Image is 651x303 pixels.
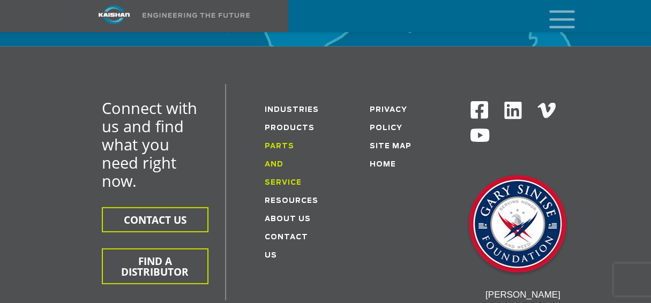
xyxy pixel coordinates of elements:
[265,125,315,132] a: Products
[469,125,490,146] img: Youtube
[143,13,250,18] img: Engineering the future
[537,103,556,118] img: Vimeo
[370,143,411,150] a: Site Map
[102,97,197,191] span: Connect with us and find what you need right now.
[469,100,489,120] img: Facebook
[265,216,311,223] a: About Us
[370,161,396,168] a: Home
[102,207,208,232] button: CONTACT US
[370,107,407,132] a: Privacy Policy
[503,100,523,121] img: Linkedin
[464,172,571,279] img: Gary Sinise Foundation
[265,234,308,259] a: Contact Us
[265,198,318,204] a: Resources
[265,107,319,113] a: Industries
[102,248,208,284] button: FIND A DISTRIBUTOR
[545,7,563,25] a: mobile menu
[74,5,154,24] img: kaishan logo
[265,143,302,186] a: Parts and service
